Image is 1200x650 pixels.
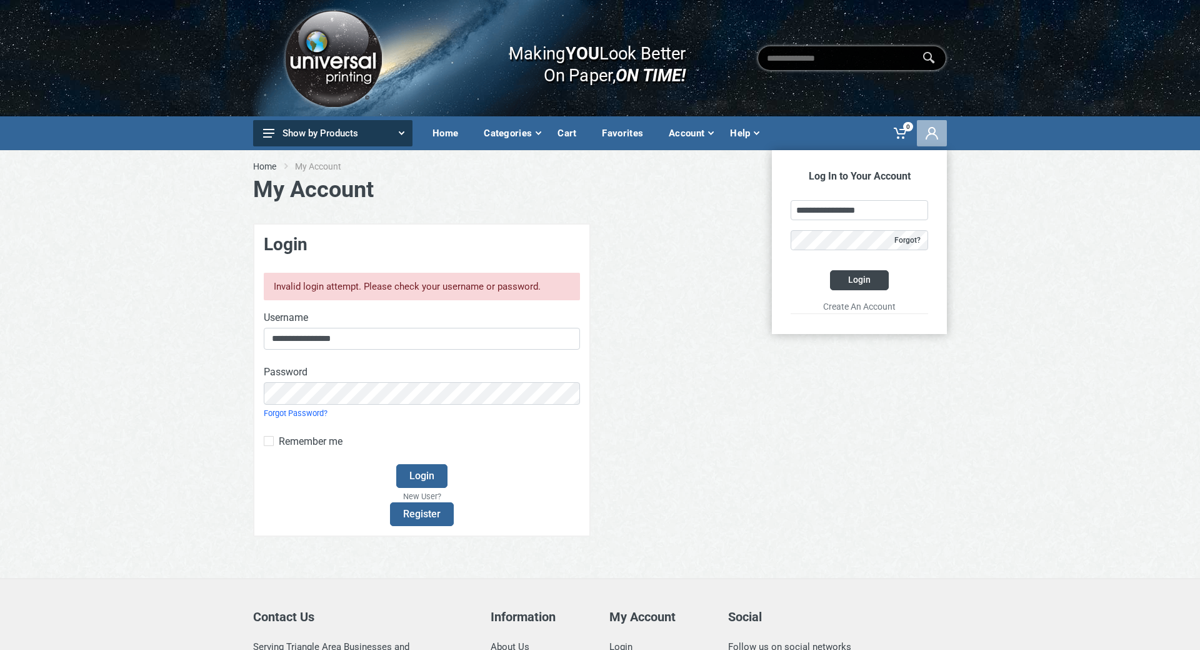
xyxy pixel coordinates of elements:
button: Login [830,270,889,290]
span: 0 [903,122,913,131]
a: Favorites [593,116,660,150]
button: Show by Products [253,120,412,146]
div: Invalid login attempt. Please check your username or password. [274,280,570,293]
h5: Contact Us [253,609,472,624]
a: Home [253,160,276,173]
h5: My Account [609,609,709,624]
label: Password [264,365,307,380]
small: New User? [403,490,441,502]
a: Forgot? [890,233,925,247]
div: Making Look Better On Paper, [484,30,686,86]
img: Logo.png [281,6,386,111]
a: 0 [885,116,917,150]
b: YOU [565,43,599,64]
div: Help [721,120,767,146]
h5: Information [491,609,591,624]
a: Forgot Password? [264,409,327,418]
div: Log In to Your Account [791,150,928,200]
div: Categories [475,120,549,146]
h3: Login [264,234,580,255]
button: Login [396,464,447,488]
a: Register [390,502,454,526]
nav: breadcrumb [253,160,947,173]
div: Favorites [593,120,660,146]
a: Home [424,116,475,150]
i: ON TIME! [616,64,686,86]
div: Home [424,120,475,146]
h5: Social [728,609,947,624]
label: Username [264,310,308,325]
h1: My Account [253,176,947,203]
label: Remember me [279,434,342,449]
div: Cart [549,120,593,146]
div: Account [660,120,721,146]
li: My Account [295,160,360,173]
a: Create An Account [823,302,896,312]
a: Cart [549,116,593,150]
